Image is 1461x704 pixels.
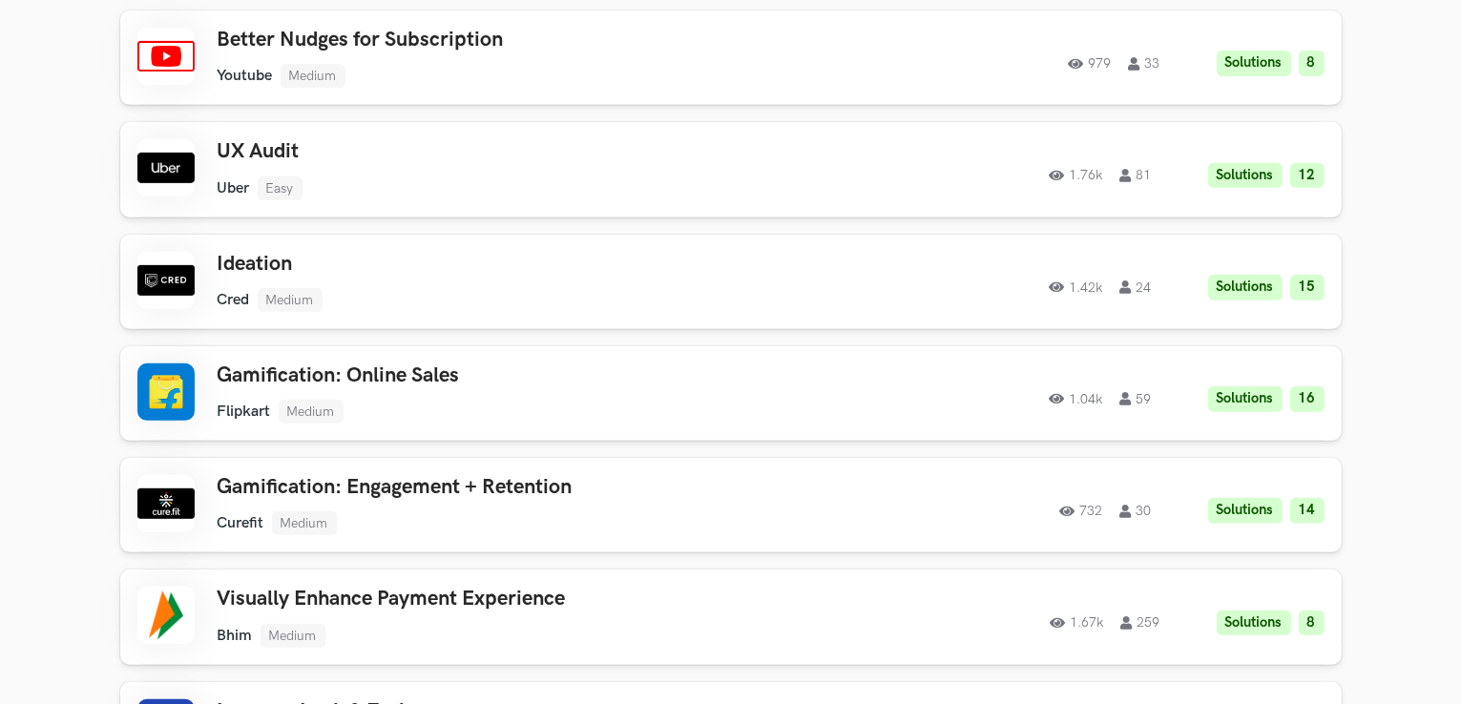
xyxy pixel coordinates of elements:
[1120,392,1152,405] span: 59
[120,122,1342,217] a: UX AuditUberEasy1.76k81Solutions12
[218,403,271,421] li: Flipkart
[272,511,337,535] li: Medium
[120,458,1342,552] a: Gamification: Engagement + RetentionCurefitMedium73230Solutions14
[218,627,253,645] li: Bhim
[218,179,250,197] li: Uber
[1217,611,1291,636] li: Solutions
[1060,505,1103,518] span: 732
[1050,169,1103,182] span: 1.76k
[1121,616,1160,630] span: 259
[258,288,323,312] li: Medium
[1208,275,1283,300] li: Solutions
[120,569,1342,664] a: Visually Enhance Payment ExperienceBhimMedium1.67k259Solutions8
[120,235,1342,329] a: IdeationCredMedium1.42k24Solutions15
[218,514,264,532] li: Curefit
[1208,163,1283,189] li: Solutions
[1208,386,1283,412] li: Solutions
[1050,392,1103,405] span: 1.04k
[218,475,760,500] h3: Gamification: Engagement + Retention
[1299,51,1325,76] li: 8
[1290,498,1325,524] li: 14
[1120,280,1152,294] span: 24
[120,10,1342,105] a: Better Nudges for SubscriptionYoutubeMedium97933Solutions8
[1299,611,1325,636] li: 8
[218,67,273,85] li: Youtube
[1208,498,1283,524] li: Solutions
[1069,57,1112,71] span: 979
[1217,51,1291,76] li: Solutions
[218,363,760,388] h3: Gamification: Online Sales
[120,346,1342,441] a: Gamification: Online SalesFlipkartMedium1.04k59Solutions16
[1120,169,1152,182] span: 81
[279,400,344,424] li: Medium
[218,291,250,309] li: Cred
[218,252,760,277] h3: Ideation
[218,28,760,52] h3: Better Nudges for Subscription
[261,624,325,648] li: Medium
[1129,57,1160,71] span: 33
[281,64,345,88] li: Medium
[1290,163,1325,189] li: 12
[1051,616,1104,630] span: 1.67k
[1050,280,1103,294] span: 1.42k
[218,587,760,611] h3: Visually Enhance Payment Experience
[258,176,303,200] li: Easy
[1290,386,1325,412] li: 16
[218,139,760,164] h3: UX Audit
[1290,275,1325,300] li: 15
[1120,505,1152,518] span: 30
